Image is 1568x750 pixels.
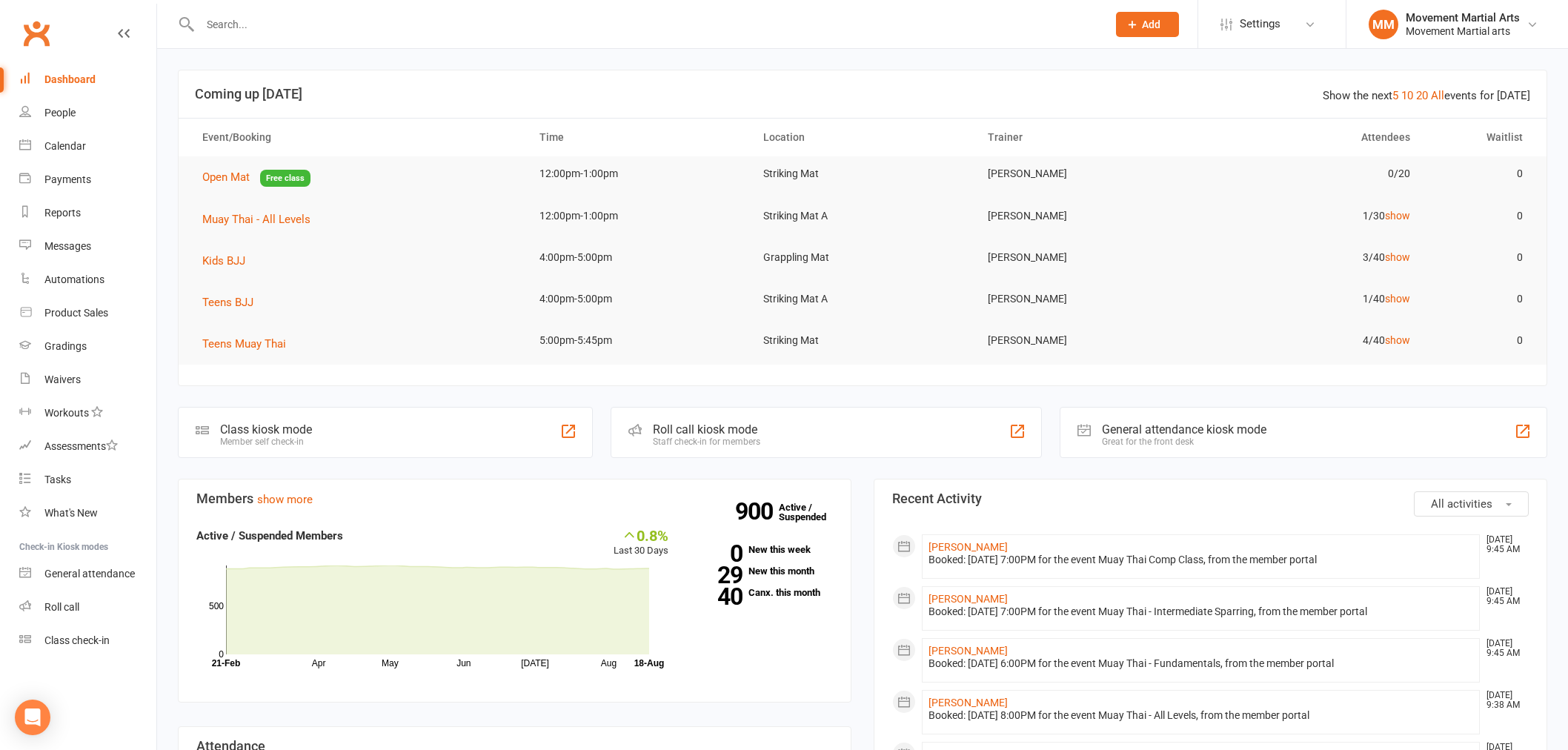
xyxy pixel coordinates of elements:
[526,156,751,191] td: 12:00pm-1:00pm
[19,497,156,530] a: What's New
[1424,323,1535,358] td: 0
[691,545,833,554] a: 0New this week
[526,282,751,316] td: 4:00pm-5:00pm
[44,374,81,385] div: Waivers
[202,210,321,228] button: Muay Thai - All Levels
[526,119,751,156] th: Time
[19,296,156,330] a: Product Sales
[1479,535,1528,554] time: [DATE] 9:45 AM
[691,542,743,565] strong: 0
[202,337,286,351] span: Teens Muay Thai
[19,624,156,657] a: Class kiosk mode
[19,96,156,130] a: People
[526,199,751,233] td: 12:00pm-1:00pm
[614,527,668,543] div: 0.8%
[44,568,135,580] div: General attendance
[1199,156,1424,191] td: 0/20
[974,282,1199,316] td: [PERSON_NAME]
[44,601,79,613] div: Roll call
[1199,199,1424,233] td: 1/30
[1385,293,1410,305] a: show
[928,657,1473,670] div: Booked: [DATE] 6:00PM for the event Muay Thai - Fundamentals, from the member portal
[44,73,96,85] div: Dashboard
[928,593,1008,605] a: [PERSON_NAME]
[1406,11,1520,24] div: Movement Martial Arts
[19,591,156,624] a: Roll call
[928,709,1473,722] div: Booked: [DATE] 8:00PM for the event Muay Thai - All Levels, from the member portal
[1385,210,1410,222] a: show
[974,119,1199,156] th: Trainer
[202,293,264,311] button: Teens BJJ
[196,14,1097,35] input: Search...
[1401,89,1413,102] a: 10
[19,163,156,196] a: Payments
[1102,437,1266,447] div: Great for the front desk
[44,207,81,219] div: Reports
[19,463,156,497] a: Tasks
[19,396,156,430] a: Workouts
[526,323,751,358] td: 5:00pm-5:45pm
[691,588,833,597] a: 40Canx. this month
[44,340,87,352] div: Gradings
[44,474,71,485] div: Tasks
[1385,334,1410,346] a: show
[1199,240,1424,275] td: 3/40
[750,240,974,275] td: Grappling Mat
[19,196,156,230] a: Reports
[44,507,98,519] div: What's New
[19,363,156,396] a: Waivers
[44,240,91,252] div: Messages
[19,263,156,296] a: Automations
[653,422,760,437] div: Roll call kiosk mode
[928,541,1008,553] a: [PERSON_NAME]
[202,252,256,270] button: Kids BJJ
[1199,323,1424,358] td: 4/40
[19,557,156,591] a: General attendance kiosk mode
[202,335,296,353] button: Teens Muay Thai
[1199,282,1424,316] td: 1/40
[44,440,118,452] div: Assessments
[750,156,974,191] td: Striking Mat
[750,323,974,358] td: Striking Mat
[202,213,310,226] span: Muay Thai - All Levels
[928,697,1008,708] a: [PERSON_NAME]
[892,491,1529,506] h3: Recent Activity
[1369,10,1398,39] div: MM
[202,170,250,184] span: Open Mat
[19,230,156,263] a: Messages
[196,529,343,542] strong: Active / Suspended Members
[44,173,91,185] div: Payments
[928,645,1008,657] a: [PERSON_NAME]
[19,63,156,96] a: Dashboard
[220,422,312,437] div: Class kiosk mode
[1406,24,1520,38] div: Movement Martial arts
[750,199,974,233] td: Striking Mat A
[974,199,1199,233] td: [PERSON_NAME]
[18,15,55,52] a: Clubworx
[1414,491,1529,517] button: All activities
[1424,282,1535,316] td: 0
[1424,156,1535,191] td: 0
[1424,119,1535,156] th: Waitlist
[44,407,89,419] div: Workouts
[15,700,50,735] div: Open Intercom Messenger
[44,273,104,285] div: Automations
[44,634,110,646] div: Class check-in
[1116,12,1179,37] button: Add
[974,323,1199,358] td: [PERSON_NAME]
[526,240,751,275] td: 4:00pm-5:00pm
[928,605,1473,618] div: Booked: [DATE] 7:00PM for the event Muay Thai - Intermediate Sparring, from the member portal
[196,491,833,506] h3: Members
[260,170,310,187] span: Free class
[928,554,1473,566] div: Booked: [DATE] 7:00PM for the event Muay Thai Comp Class, from the member portal
[735,500,779,522] strong: 900
[1142,19,1160,30] span: Add
[257,493,313,506] a: show more
[1479,587,1528,606] time: [DATE] 9:45 AM
[750,282,974,316] td: Striking Mat A
[1392,89,1398,102] a: 5
[44,307,108,319] div: Product Sales
[195,87,1530,102] h3: Coming up [DATE]
[19,430,156,463] a: Assessments
[1431,89,1444,102] a: All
